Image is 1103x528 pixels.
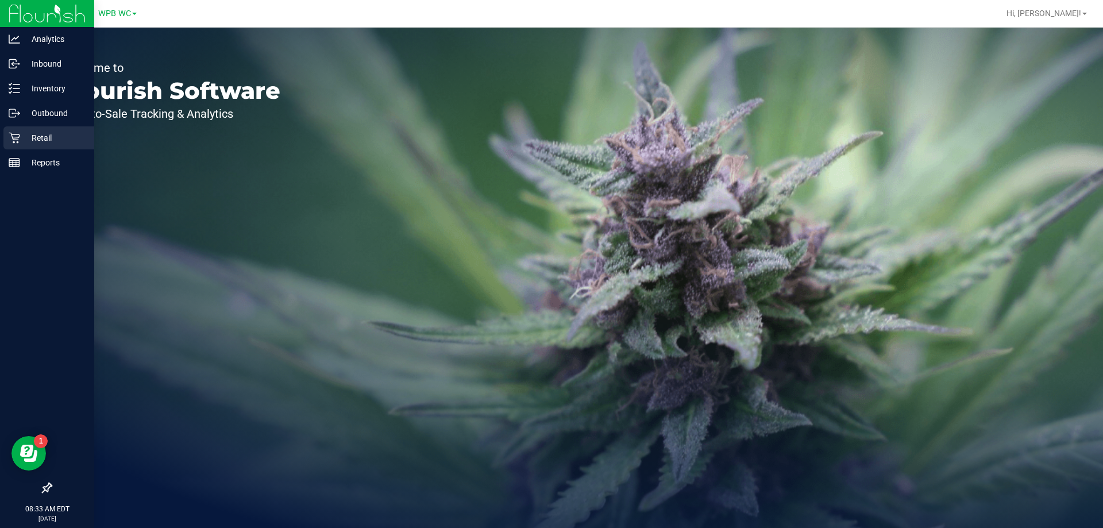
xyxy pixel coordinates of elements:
[5,504,89,514] p: 08:33 AM EDT
[9,33,20,45] inline-svg: Analytics
[9,83,20,94] inline-svg: Inventory
[62,62,280,74] p: Welcome to
[9,58,20,70] inline-svg: Inbound
[34,434,48,448] iframe: Resource center unread badge
[20,82,89,95] p: Inventory
[98,9,131,18] span: WPB WC
[20,156,89,169] p: Reports
[62,108,280,120] p: Seed-to-Sale Tracking & Analytics
[9,157,20,168] inline-svg: Reports
[20,32,89,46] p: Analytics
[62,79,280,102] p: Flourish Software
[1006,9,1081,18] span: Hi, [PERSON_NAME]!
[9,132,20,144] inline-svg: Retail
[9,107,20,119] inline-svg: Outbound
[5,514,89,523] p: [DATE]
[20,57,89,71] p: Inbound
[20,106,89,120] p: Outbound
[11,436,46,471] iframe: Resource center
[20,131,89,145] p: Retail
